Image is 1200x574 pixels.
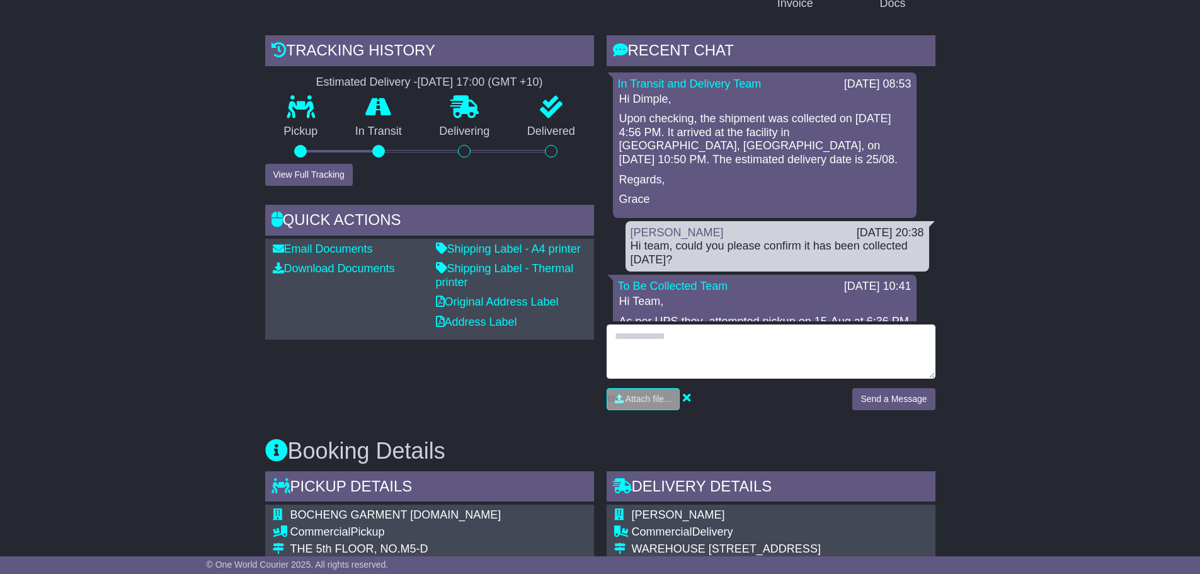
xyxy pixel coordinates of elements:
[436,316,517,328] a: Address Label
[436,243,581,255] a: Shipping Label - A4 printer
[265,471,594,505] div: Pickup Details
[508,125,594,139] p: Delivered
[632,508,725,521] span: [PERSON_NAME]
[265,205,594,239] div: Quick Actions
[631,226,724,239] a: [PERSON_NAME]
[632,525,824,539] div: Delivery
[418,76,543,89] div: [DATE] 17:00 (GMT +10)
[844,77,911,91] div: [DATE] 08:53
[619,295,910,309] p: Hi Team,
[265,164,353,186] button: View Full Tracking
[618,280,728,292] a: To Be Collected Team
[632,542,824,556] div: WAREHOUSE [STREET_ADDRESS]
[619,193,910,207] p: Grace
[265,35,594,69] div: Tracking history
[436,296,559,308] a: Original Address Label
[619,315,910,369] p: As per UPS they attempted pickup on 15-Aug at 6:36 PM in [GEOGRAPHIC_DATA] but the shipment was n...
[290,525,586,539] div: Pickup
[290,542,586,556] div: THE 5th FLOOR, NO.M5-D
[619,93,910,106] p: Hi Dimple,
[844,280,911,294] div: [DATE] 10:41
[290,508,501,521] span: BOCHENG GARMENT [DOMAIN_NAME]
[273,262,395,275] a: Download Documents
[265,439,935,464] h3: Booking Details
[631,239,924,267] div: Hi team, could you please confirm it has been collected [DATE]?
[421,125,509,139] p: Delivering
[852,388,935,410] button: Send a Message
[618,77,762,90] a: In Transit and Delivery Team
[607,471,935,505] div: Delivery Details
[265,76,594,89] div: Estimated Delivery -
[336,125,421,139] p: In Transit
[273,243,373,255] a: Email Documents
[207,560,389,570] span: © One World Courier 2025. All rights reserved.
[436,262,574,289] a: Shipping Label - Thermal printer
[619,173,910,187] p: Regards,
[265,125,337,139] p: Pickup
[290,525,351,538] span: Commercial
[607,35,935,69] div: RECENT CHAT
[632,525,692,538] span: Commercial
[857,226,924,240] div: [DATE] 20:38
[619,112,910,166] p: Upon checking, the shipment was collected on [DATE] 4:56 PM. It arrived at the facility in [GEOGR...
